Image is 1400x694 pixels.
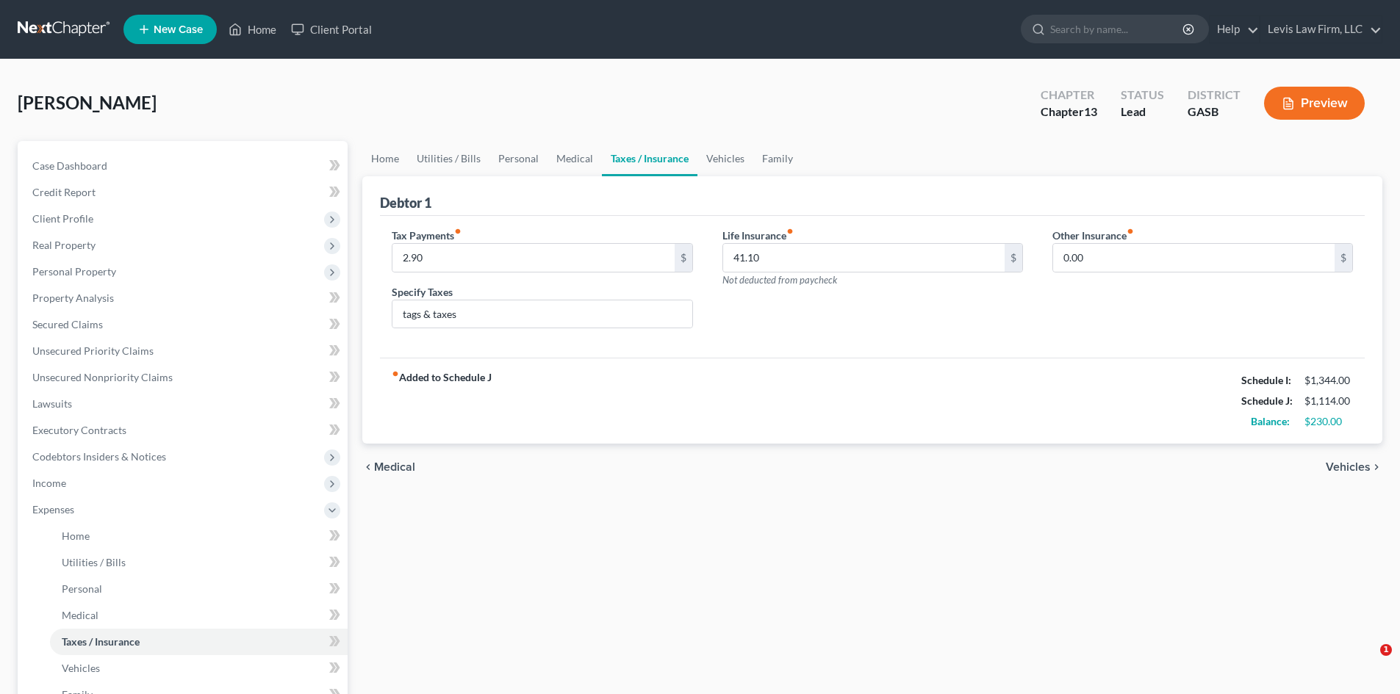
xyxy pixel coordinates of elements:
[1041,104,1097,120] div: Chapter
[722,274,837,286] span: Not deducted from paycheck
[32,186,96,198] span: Credit Report
[1260,16,1382,43] a: Levis Law Firm, LLC
[221,16,284,43] a: Home
[50,655,348,682] a: Vehicles
[753,141,802,176] a: Family
[32,318,103,330] span: Secured Claims
[1304,373,1353,388] div: $1,344.00
[1188,104,1241,120] div: GASB
[1380,644,1392,656] span: 1
[284,16,379,43] a: Client Portal
[1121,104,1164,120] div: Lead
[1052,228,1134,243] label: Other Insurance
[21,153,348,179] a: Case Dashboard
[722,228,794,243] label: Life Insurance
[1188,87,1241,104] div: District
[1121,87,1164,104] div: Status
[1371,461,1382,473] i: chevron_right
[1241,394,1293,407] strong: Schedule J:
[62,609,98,621] span: Medical
[489,141,548,176] a: Personal
[50,602,348,629] a: Medical
[32,344,154,357] span: Unsecured Priority Claims
[154,24,203,35] span: New Case
[21,417,348,444] a: Executory Contracts
[50,523,348,549] a: Home
[1251,415,1290,427] strong: Balance:
[392,284,453,300] label: Specify Taxes
[32,503,74,516] span: Expenses
[18,92,157,113] span: [PERSON_NAME]
[1326,461,1382,473] button: Vehicles chevron_right
[1041,87,1097,104] div: Chapter
[21,364,348,391] a: Unsecured Nonpriority Claims
[786,228,794,235] i: fiber_manual_record
[32,397,72,410] span: Lawsuits
[362,461,415,473] button: chevron_left Medical
[1304,414,1353,429] div: $230.00
[392,370,492,432] strong: Added to Schedule J
[1241,374,1291,386] strong: Schedule I:
[1264,87,1365,120] button: Preview
[21,338,348,364] a: Unsecured Priority Claims
[1005,244,1022,272] div: $
[32,450,166,463] span: Codebtors Insiders & Notices
[1210,16,1259,43] a: Help
[602,141,697,176] a: Taxes / Insurance
[675,244,692,272] div: $
[392,300,692,328] input: Specify...
[408,141,489,176] a: Utilities / Bills
[1084,104,1097,118] span: 13
[21,311,348,338] a: Secured Claims
[62,582,102,595] span: Personal
[454,228,462,235] i: fiber_manual_record
[1053,244,1335,272] input: --
[723,244,1005,272] input: --
[32,265,116,278] span: Personal Property
[32,159,107,172] span: Case Dashboard
[1326,461,1371,473] span: Vehicles
[62,556,126,568] span: Utilities / Bills
[392,228,462,243] label: Tax Payments
[362,461,374,473] i: chevron_left
[380,194,431,212] div: Debtor 1
[62,529,90,542] span: Home
[50,576,348,602] a: Personal
[50,549,348,576] a: Utilities / Bills
[697,141,753,176] a: Vehicles
[1050,15,1185,43] input: Search by name...
[1335,244,1352,272] div: $
[392,370,399,377] i: fiber_manual_record
[374,461,415,473] span: Medical
[392,244,674,272] input: --
[21,391,348,417] a: Lawsuits
[32,371,173,383] span: Unsecured Nonpriority Claims
[21,179,348,206] a: Credit Report
[21,285,348,311] a: Property Analysis
[62,635,140,648] span: Taxes / Insurance
[32,212,93,225] span: Client Profile
[548,141,602,176] a: Medical
[362,141,408,176] a: Home
[32,477,66,489] span: Income
[32,292,114,304] span: Property Analysis
[1127,228,1134,235] i: fiber_manual_record
[62,662,100,674] span: Vehicles
[50,629,348,655] a: Taxes / Insurance
[32,239,96,251] span: Real Property
[1304,394,1353,408] div: $1,114.00
[1350,644,1385,679] iframe: Intercom live chat
[32,424,126,436] span: Executory Contracts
